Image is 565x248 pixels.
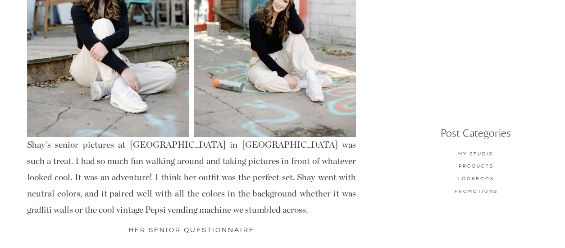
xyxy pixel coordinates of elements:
[443,188,509,197] a: Promotions
[443,163,509,171] a: Products
[27,137,356,218] p: Shay’s senior pictures at [GEOGRAPHIC_DATA] in [GEOGRAPHIC_DATA] was such a treat. I had so much ...
[27,225,356,235] h2: Her Senior Questionnaire
[443,151,509,158] a: MY Studio
[422,128,529,141] p: Post Categories
[443,176,509,184] a: Lookbook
